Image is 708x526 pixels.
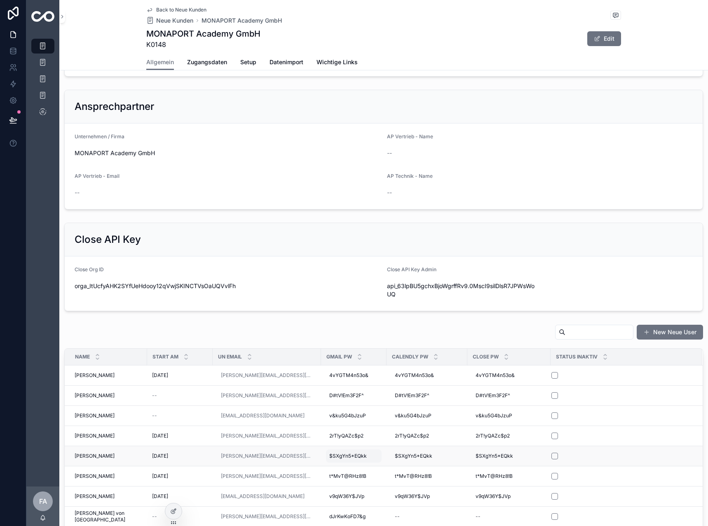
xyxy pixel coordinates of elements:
[395,433,429,439] span: 2rT!yQAZc$p2
[75,173,120,179] span: AP Vertrieb - Email
[392,409,462,422] a: v&ku5G4bJzuP
[218,429,316,442] a: [PERSON_NAME][EMAIL_ADDRESS][DOMAIN_NAME]
[329,372,368,379] span: 4vYGTM4n53o&
[75,453,142,459] a: [PERSON_NAME]
[329,392,364,399] span: D#tV!Em3F2F^
[218,449,316,463] a: [PERSON_NAME][EMAIL_ADDRESS][DOMAIN_NAME]
[75,189,80,197] span: --
[75,412,115,419] span: [PERSON_NAME]
[152,453,168,459] span: [DATE]
[637,325,703,340] button: New Neue User
[152,392,157,399] span: --
[472,409,546,422] a: v&ku5G4bJzuP
[152,392,208,399] a: --
[472,449,546,463] a: $SXgYn5*EQkk
[75,493,142,500] a: [PERSON_NAME]
[476,372,515,379] span: 4vYGTM4n53o&
[75,372,142,379] a: [PERSON_NAME]
[392,369,462,382] a: 4vYGTM4n53o&
[152,433,168,439] span: [DATE]
[476,433,510,439] span: 2rT!yQAZc$p2
[152,493,208,500] a: [DATE]
[152,412,157,419] span: --
[152,372,168,379] span: [DATE]
[392,490,462,503] a: v9qW36Y$JVp
[187,55,227,71] a: Zugangsdaten
[221,392,313,399] a: [PERSON_NAME][EMAIL_ADDRESS][DOMAIN_NAME]
[152,433,208,439] a: [DATE]
[329,493,364,500] span: v9qW36Y$JVp
[329,453,367,459] span: $SXgYn5*EQkk
[387,266,436,272] span: Close API Key Admin
[326,354,352,360] span: Gmail Pw
[476,392,510,399] span: D#tV!Em3F2F^
[75,392,115,399] span: [PERSON_NAME]
[392,449,462,463] a: $SXgYn5*EQkk
[221,473,313,479] a: [PERSON_NAME][EMAIL_ADDRESS][DOMAIN_NAME]
[202,16,282,25] a: MONAPORT Academy GmbH
[221,412,305,419] a: [EMAIL_ADDRESS][DOMAIN_NAME]
[152,493,168,500] span: [DATE]
[392,389,462,402] a: D#tV!Em3F2F^
[218,354,242,360] span: UN Email
[75,372,115,379] span: [PERSON_NAME]
[476,412,512,419] span: v&ku5G4bJzuP
[395,412,431,419] span: v&ku5G4bJzuP
[221,372,313,379] a: [PERSON_NAME][EMAIL_ADDRESS][DOMAIN_NAME]
[395,372,434,379] span: 4vYGTM4n53o&
[472,389,546,402] a: D#tV!Em3F2F^
[326,490,382,503] a: v9qW36Y$JVp
[75,266,104,272] span: Close Org ID
[476,453,513,459] span: $SXgYn5*EQkk
[392,429,462,442] a: 2rT!yQAZc$p2
[329,473,366,479] span: t*MvT@RHz8!B
[476,473,513,479] span: t*MvT@RHz8!B
[387,133,433,140] span: AP Vertrieb - Name
[75,100,154,113] h2: Ansprechpartner
[75,433,115,439] span: [PERSON_NAME]
[75,149,380,157] span: MONAPORT Academy GmbH
[152,372,208,379] a: [DATE]
[75,473,115,479] span: [PERSON_NAME]
[329,412,366,419] span: v&ku5G4bJzuP
[75,412,142,419] a: [PERSON_NAME]
[392,354,428,360] span: Calendly Pw
[152,513,157,520] span: --
[75,433,142,439] a: [PERSON_NAME]
[75,473,142,479] a: [PERSON_NAME]
[395,473,432,479] span: t*MvT@RHz8!B
[146,7,206,13] a: Back to Neue Kunden
[218,490,316,503] a: [EMAIL_ADDRESS][DOMAIN_NAME]
[240,55,256,71] a: Setup
[472,429,546,442] a: 2rT!yQAZc$p2
[221,453,313,459] a: [PERSON_NAME][EMAIL_ADDRESS][DOMAIN_NAME]
[187,58,227,66] span: Zugangsdaten
[146,40,260,49] span: K0148
[221,493,305,500] a: [EMAIL_ADDRESS][DOMAIN_NAME]
[152,412,208,419] a: --
[75,233,141,246] h2: Close API Key
[326,510,382,523] a: dJrKwKoFD7&g
[395,392,429,399] span: D#tV!Em3F2F^
[472,470,546,483] a: t*MvT@RHz8!B
[31,11,54,22] img: App logo
[152,473,208,479] a: [DATE]
[476,513,481,520] div: --
[326,369,382,382] a: 4vYGTM4n53o&
[75,510,142,523] a: [PERSON_NAME] von [GEOGRAPHIC_DATA]
[75,392,142,399] a: [PERSON_NAME]
[26,33,59,130] div: scrollable content
[270,58,303,66] span: Datenimport
[329,433,363,439] span: 2rT!yQAZc$p2
[146,58,174,66] span: Allgemein
[39,496,47,506] span: FA
[75,354,90,360] span: Name
[326,429,382,442] a: 2rT!yQAZc$p2
[392,510,462,523] a: --
[326,389,382,402] a: D#tV!Em3F2F^
[472,490,546,503] a: v9qW36Y$JVp
[218,470,316,483] a: [PERSON_NAME][EMAIL_ADDRESS][DOMAIN_NAME]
